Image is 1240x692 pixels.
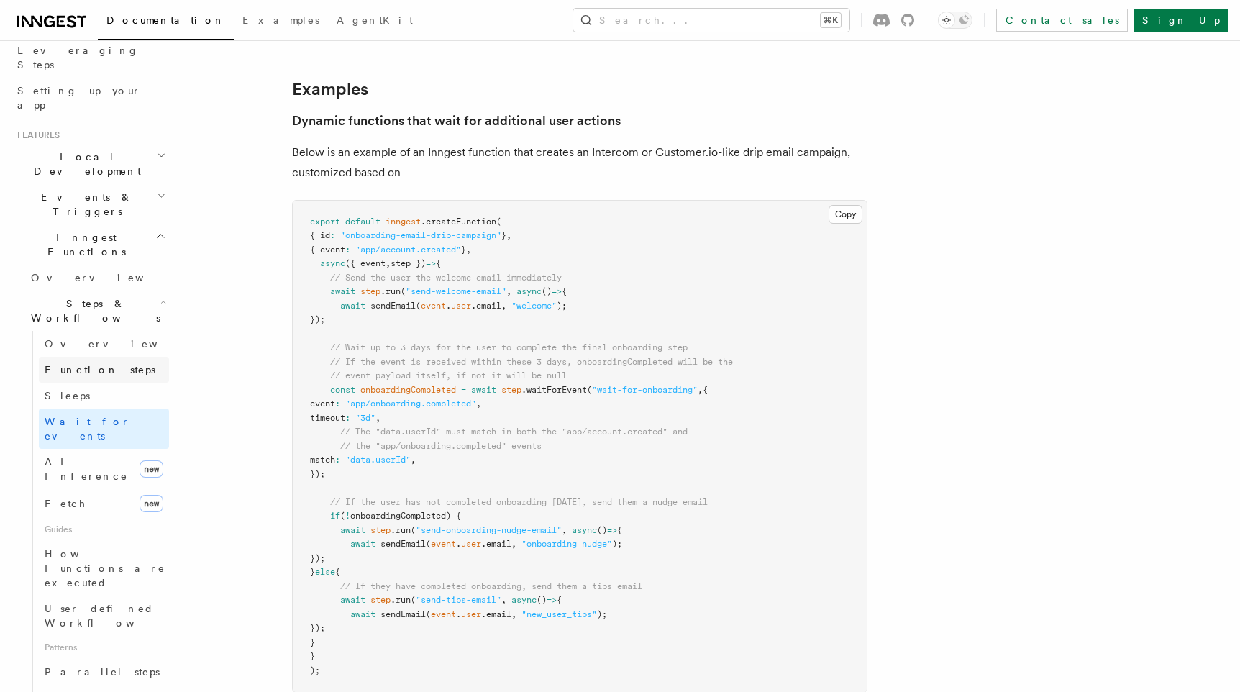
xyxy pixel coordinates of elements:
[330,497,708,507] span: // If the user has not completed onboarding [DATE], send them a nudge email
[12,184,169,224] button: Events & Triggers
[310,314,325,324] span: });
[426,609,431,619] span: (
[547,595,557,605] span: =>
[461,539,481,549] span: user
[292,79,368,99] a: Examples
[421,301,446,311] span: event
[310,230,330,240] span: { id
[340,427,688,437] span: // The "data.userId" must match in both the "app/account.created" and
[537,595,547,605] span: ()
[39,357,169,383] a: Function steps
[607,525,617,535] span: =>
[12,190,157,219] span: Events & Triggers
[431,609,456,619] span: event
[350,511,461,521] span: onboardingCompleted) {
[310,637,315,647] span: }
[1134,9,1228,32] a: Sign Up
[330,511,340,521] span: if
[476,399,481,409] span: ,
[25,296,160,325] span: Steps & Workflows
[292,111,621,131] a: Dynamic functions that wait for additional user actions
[25,291,169,331] button: Steps & Workflows
[330,273,562,283] span: // Send the user the welcome email immediately
[592,385,698,395] span: "wait-for-onboarding"
[340,301,365,311] span: await
[350,539,375,549] span: await
[411,455,416,465] span: ,
[140,460,163,478] span: new
[310,399,335,409] span: event
[562,525,567,535] span: ,
[31,272,179,283] span: Overview
[310,469,325,479] span: });
[310,651,315,661] span: }
[39,659,169,685] a: Parallel steps
[391,525,411,535] span: .run
[330,357,733,367] span: // If the event is received within these 3 days, onboardingCompleted will be the
[355,245,461,255] span: "app/account.created"
[451,301,471,311] span: user
[562,286,567,296] span: {
[466,245,471,255] span: ,
[345,511,350,521] span: !
[39,518,169,541] span: Guides
[416,525,562,535] span: "send-onboarding-nudge-email"
[506,230,511,240] span: ,
[39,449,169,489] a: AI Inferencenew
[431,539,456,549] span: event
[617,525,622,535] span: {
[511,595,537,605] span: async
[330,385,355,395] span: const
[310,455,335,465] span: match
[106,14,225,26] span: Documentation
[242,14,319,26] span: Examples
[421,217,496,227] span: .createFunction
[12,37,169,78] a: Leveraging Steps
[12,144,169,184] button: Local Development
[996,9,1128,32] a: Contact sales
[45,666,160,678] span: Parallel steps
[310,567,315,577] span: }
[340,230,501,240] span: "onboarding-email-drip-campaign"
[39,596,169,636] a: User-defined Workflows
[17,85,141,111] span: Setting up your app
[320,258,345,268] span: async
[375,413,380,423] span: ,
[340,441,542,451] span: // the "app/onboarding.completed" events
[821,13,841,27] kbd: ⌘K
[461,245,466,255] span: }
[310,413,345,423] span: timeout
[335,567,340,577] span: {
[335,455,340,465] span: :
[471,385,496,395] span: await
[345,455,411,465] span: "data.userId"
[39,489,169,518] a: Fetchnew
[386,258,391,268] span: ,
[511,539,516,549] span: ,
[501,301,506,311] span: ,
[829,205,862,224] button: Copy
[501,230,506,240] span: }
[45,548,165,588] span: How Functions are executed
[401,286,406,296] span: (
[411,525,416,535] span: (
[501,385,521,395] span: step
[612,539,622,549] span: );
[12,230,155,259] span: Inngest Functions
[542,286,552,296] span: ()
[496,217,501,227] span: (
[481,609,511,619] span: .email
[461,609,481,619] span: user
[337,14,413,26] span: AgentKit
[516,286,542,296] span: async
[335,399,340,409] span: :
[328,4,421,39] a: AgentKit
[380,539,426,549] span: sendEmail
[436,258,441,268] span: {
[552,286,562,296] span: =>
[426,539,431,549] span: (
[597,609,607,619] span: );
[426,258,436,268] span: =>
[391,258,426,268] span: step })
[45,390,90,401] span: Sleeps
